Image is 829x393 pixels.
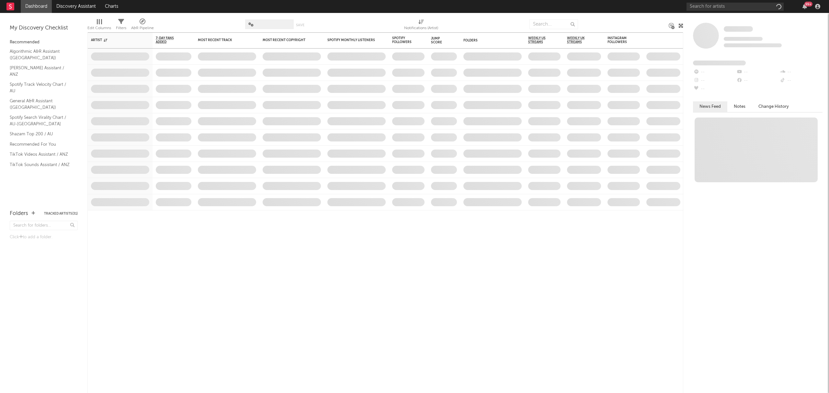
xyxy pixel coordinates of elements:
[392,36,415,44] div: Spotify Followers
[10,210,28,218] div: Folders
[91,38,140,42] div: Artist
[724,37,763,41] span: Tracking Since: [DATE]
[10,141,71,148] a: Recommended For You
[87,16,111,35] div: Edit Columns
[10,233,78,241] div: Click to add a folder.
[263,38,311,42] div: Most Recent Copyright
[404,16,438,35] div: Notifications (Artist)
[10,39,78,46] div: Recommended
[724,26,753,32] a: Some Artist
[727,101,752,112] button: Notes
[529,19,578,29] input: Search...
[116,24,126,32] div: Filters
[44,212,78,215] button: Tracked Artists(31)
[10,151,71,158] a: TikTok Videos Assistant / ANZ
[567,36,591,44] span: Weekly UK Streams
[608,36,630,44] div: Instagram Followers
[528,36,551,44] span: Weekly US Streams
[116,16,126,35] div: Filters
[156,36,182,44] span: 7-Day Fans Added
[131,16,154,35] div: A&R Pipeline
[404,24,438,32] div: Notifications (Artist)
[736,68,779,76] div: --
[10,24,78,32] div: My Discovery Checklist
[10,161,71,168] a: TikTok Sounds Assistant / ANZ
[779,76,823,85] div: --
[87,24,111,32] div: Edit Columns
[752,101,795,112] button: Change History
[693,85,736,93] div: --
[10,81,71,94] a: Spotify Track Velocity Chart / AU
[693,101,727,112] button: News Feed
[687,3,784,11] input: Search for artists
[10,97,71,111] a: General A&R Assistant ([GEOGRAPHIC_DATA])
[804,2,812,6] div: 99 +
[693,61,746,65] span: Fans Added by Platform
[779,68,823,76] div: --
[724,43,782,47] span: 0 fans last week
[736,76,779,85] div: --
[10,221,78,230] input: Search for folders...
[296,23,304,27] button: Save
[463,39,512,42] div: Folders
[693,68,736,76] div: --
[10,48,71,61] a: Algorithmic A&R Assistant ([GEOGRAPHIC_DATA])
[10,114,71,127] a: Spotify Search Virality Chart / AU-[GEOGRAPHIC_DATA]
[10,64,71,78] a: [PERSON_NAME] Assistant / ANZ
[327,38,376,42] div: Spotify Monthly Listeners
[693,76,736,85] div: --
[10,130,71,138] a: Shazam Top 200 / AU
[198,38,246,42] div: Most Recent Track
[802,4,807,9] button: 99+
[131,24,154,32] div: A&R Pipeline
[431,37,447,44] div: Jump Score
